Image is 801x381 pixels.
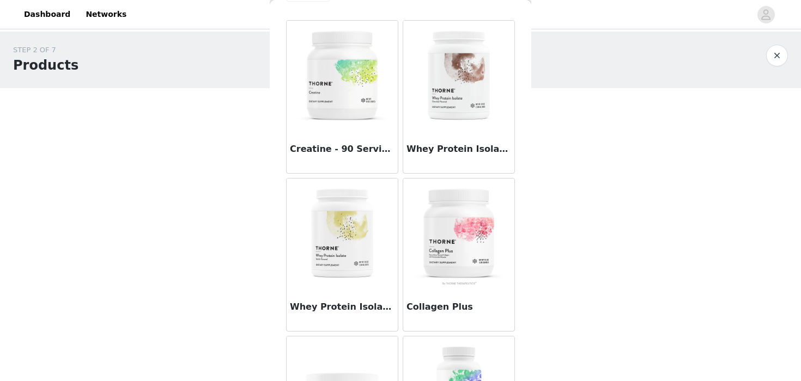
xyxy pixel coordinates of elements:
[406,300,511,314] h3: Collagen Plus
[406,143,511,156] h3: Whey Protein Isolate - Chocolate
[288,21,397,130] img: Creatine - 90 Servings
[13,45,78,56] div: STEP 2 OF 7
[290,300,395,314] h3: Whey Protein Isolate - Vanilla
[13,56,78,75] h1: Products
[290,143,395,156] h3: Creatine - 90 Servings
[79,2,133,27] a: Networks
[404,21,513,130] img: Whey Protein Isolate - Chocolate
[404,179,513,287] img: Collagen Plus
[17,2,77,27] a: Dashboard
[761,6,771,23] div: avatar
[288,179,397,287] img: Whey Protein Isolate - Vanilla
